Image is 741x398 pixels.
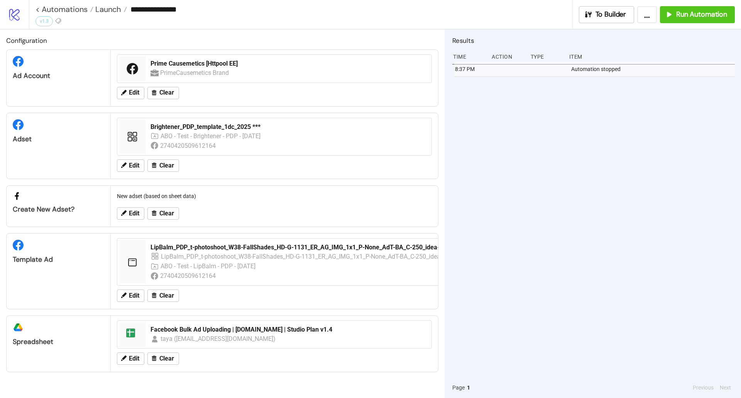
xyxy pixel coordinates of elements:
[13,135,104,144] div: Adset
[568,49,735,64] div: Item
[117,290,144,302] button: Edit
[6,36,438,46] h2: Configuration
[161,131,261,141] div: ABO - Test - Brightener - PDP - [DATE]
[151,123,427,131] div: Brightener_PDP_template_1dc_2025 ***
[579,6,634,23] button: To Builder
[159,162,174,169] span: Clear
[129,89,139,96] span: Edit
[570,62,737,76] div: Automation stopped
[147,87,179,99] button: Clear
[147,352,179,365] button: Clear
[159,355,174,362] span: Clear
[160,68,230,78] div: PrimeCausemetics Brand
[114,189,435,203] div: New adset (based on sheet data)
[117,87,144,99] button: Edit
[637,6,657,23] button: ...
[117,352,144,365] button: Edit
[93,4,121,14] span: Launch
[13,71,104,80] div: Ad Account
[13,337,104,346] div: Spreadsheet
[147,207,179,220] button: Clear
[690,383,716,392] button: Previous
[129,210,139,217] span: Edit
[147,290,179,302] button: Clear
[151,243,496,252] div: LipBalm_PDP_t-photoshoot_W38-FallShades_HD-G-1131_ER_AG_IMG_1x1_P-None_AdT-BA_C-250_idea-og_V4_14...
[147,159,179,172] button: Clear
[676,10,727,19] span: Run Automation
[129,355,139,362] span: Edit
[151,325,427,334] div: Facebook Bulk Ad Uploading | [DOMAIN_NAME] | Studio Plan v1.4
[717,383,733,392] button: Next
[151,59,427,68] div: Prime Causemetics [Httpool EE]
[36,16,53,26] div: v1.3
[13,205,104,214] div: Create new adset?
[452,383,465,392] span: Page
[596,10,626,19] span: To Builder
[160,271,217,281] div: 2740420509612164
[660,6,735,23] button: Run Automation
[129,292,139,299] span: Edit
[452,36,735,46] h2: Results
[465,383,472,392] button: 1
[530,49,563,64] div: Type
[93,5,127,13] a: Launch
[452,49,486,64] div: Time
[160,141,217,151] div: 2740420509612164
[161,334,276,344] div: taya ([EMAIL_ADDRESS][DOMAIN_NAME])
[159,210,174,217] span: Clear
[117,207,144,220] button: Edit
[454,62,487,76] div: 8:37 PM
[159,292,174,299] span: Clear
[161,261,256,271] div: ABO - Test - LipBalm - PDP - [DATE]
[161,252,493,261] div: LipBalm_PDP_t-photoshoot_W38-FallShades_HD-G-1131_ER_AG_IMG_1x1_P-None_AdT-BA_C-250_idea-og_V4_14...
[117,159,144,172] button: Edit
[36,5,93,13] a: < Automations
[13,255,104,264] div: Template Ad
[129,162,139,169] span: Edit
[491,49,524,64] div: Action
[159,89,174,96] span: Clear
